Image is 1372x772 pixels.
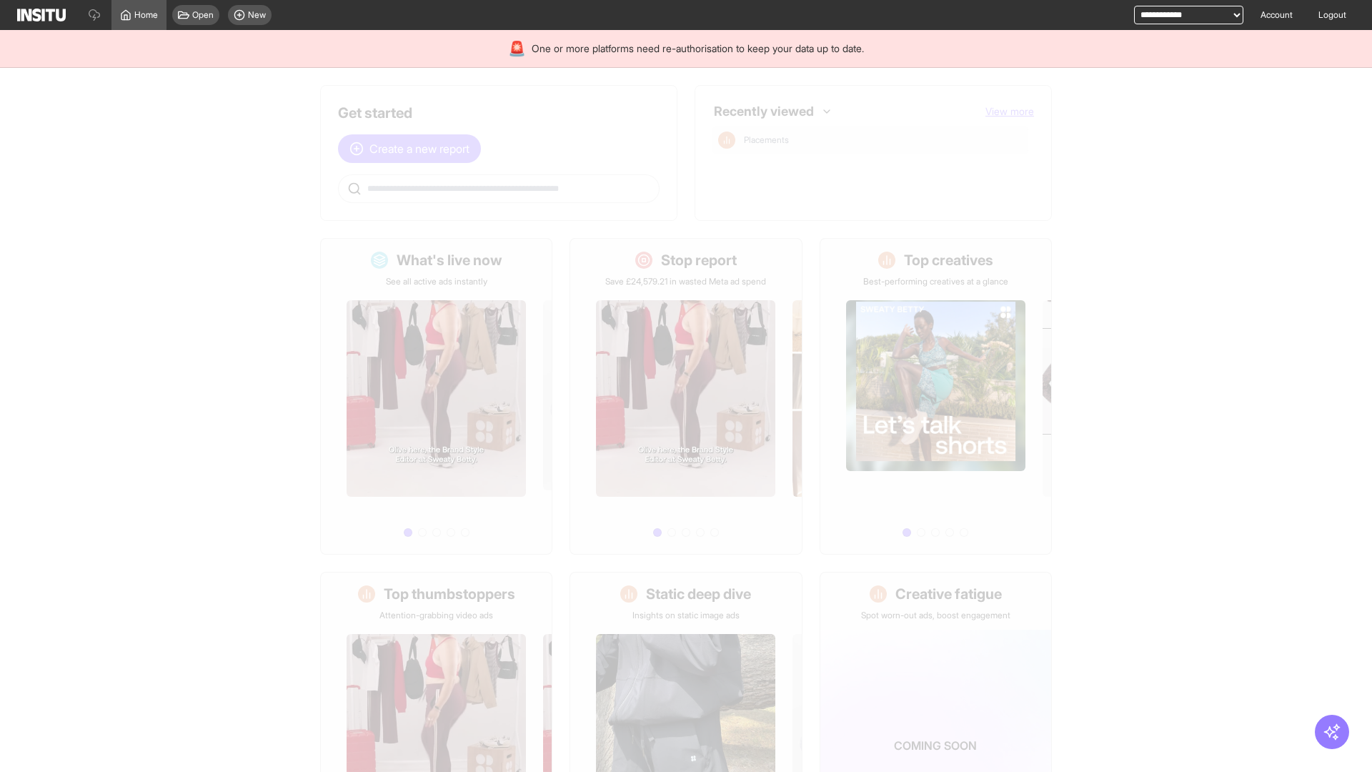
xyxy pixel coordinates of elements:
span: Open [192,9,214,21]
span: New [248,9,266,21]
div: 🚨 [508,39,526,59]
img: Logo [17,9,66,21]
span: One or more platforms need re-authorisation to keep your data up to date. [532,41,864,56]
span: Home [134,9,158,21]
